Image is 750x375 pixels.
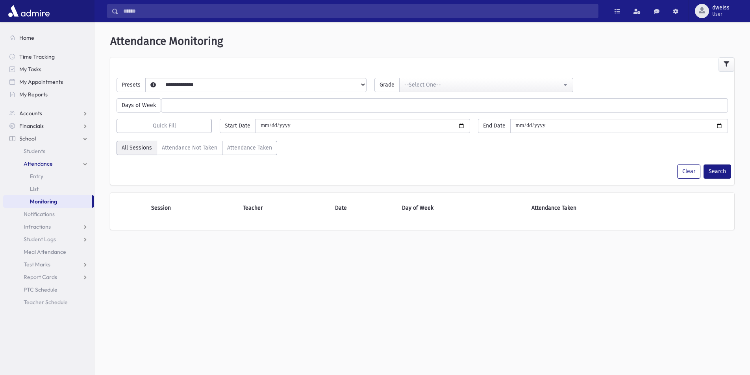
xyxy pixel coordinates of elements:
[397,199,526,217] th: Day of Week
[704,164,731,179] button: Search
[24,286,57,293] span: PTC Schedule
[3,63,94,76] a: My Tasks
[3,271,94,283] a: Report Cards
[3,145,94,157] a: Students
[24,211,55,218] span: Notifications
[24,248,66,255] span: Meal Attendance
[712,11,730,17] span: User
[19,135,36,142] span: School
[3,88,94,101] a: My Reports
[3,157,94,170] a: Attendance
[30,198,57,205] span: Monitoring
[220,119,256,133] span: Start Date
[3,132,94,145] a: School
[374,78,400,92] span: Grade
[478,119,511,133] span: End Date
[6,3,52,19] img: AdmirePro
[110,35,223,48] span: Attendance Monitoring
[117,78,146,92] span: Presets
[399,78,573,92] button: --Select One--
[24,273,57,281] span: Report Cards
[3,208,94,220] a: Notifications
[24,148,45,155] span: Students
[117,141,157,155] label: All Sessions
[157,141,222,155] label: Attendance Not Taken
[30,173,43,180] span: Entry
[404,81,561,89] div: --Select One--
[146,199,239,217] th: Session
[19,53,55,60] span: Time Tracking
[3,170,94,183] a: Entry
[19,91,48,98] span: My Reports
[3,107,94,120] a: Accounts
[24,261,50,268] span: Test Marks
[30,185,39,192] span: List
[238,199,330,217] th: Teacher
[3,233,94,246] a: Student Logs
[222,141,277,155] label: Attendance Taken
[3,258,94,271] a: Test Marks
[527,199,698,217] th: Attendance Taken
[117,141,277,158] div: AttTaken
[19,66,41,73] span: My Tasks
[153,122,176,129] span: Quick Fill
[3,195,92,208] a: Monitoring
[24,299,68,306] span: Teacher Schedule
[3,50,94,63] a: Time Tracking
[19,34,34,41] span: Home
[3,120,94,132] a: Financials
[330,199,397,217] th: Date
[3,246,94,258] a: Meal Attendance
[3,283,94,296] a: PTC Schedule
[3,220,94,233] a: Infractions
[712,5,730,11] span: dweiss
[3,31,94,44] a: Home
[24,236,56,243] span: Student Logs
[3,183,94,195] a: List
[24,160,53,167] span: Attendance
[19,110,42,117] span: Accounts
[19,78,63,85] span: My Appointments
[119,4,598,18] input: Search
[3,296,94,308] a: Teacher Schedule
[24,223,51,230] span: Infractions
[117,119,212,133] button: Quick Fill
[19,122,44,129] span: Financials
[3,76,94,88] a: My Appointments
[677,164,700,179] button: Clear
[117,98,161,113] span: Days of Week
